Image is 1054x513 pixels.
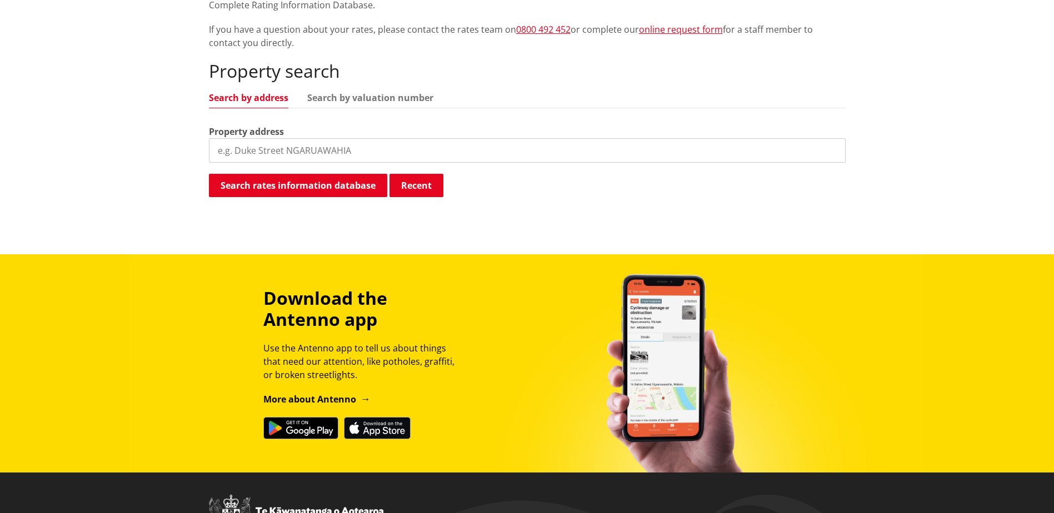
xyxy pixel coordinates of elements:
iframe: Messenger Launcher [1003,466,1043,506]
a: Search by valuation number [307,93,433,102]
h2: Property search [209,61,846,82]
p: If you have a question about your rates, please contact the rates team on or complete our for a s... [209,23,846,49]
img: Get it on Google Play [263,417,338,439]
img: Download on the App Store [344,417,411,439]
input: e.g. Duke Street NGARUAWAHIA [209,138,846,163]
button: Recent [389,174,443,197]
a: online request form [639,23,723,36]
label: Property address [209,125,284,138]
a: More about Antenno [263,393,371,405]
a: Search by address [209,93,288,102]
p: Use the Antenno app to tell us about things that need our attention, like potholes, graffiti, or ... [263,341,464,381]
button: Search rates information database [209,174,387,197]
a: 0800 492 452 [516,23,571,36]
h3: Download the Antenno app [263,288,464,330]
